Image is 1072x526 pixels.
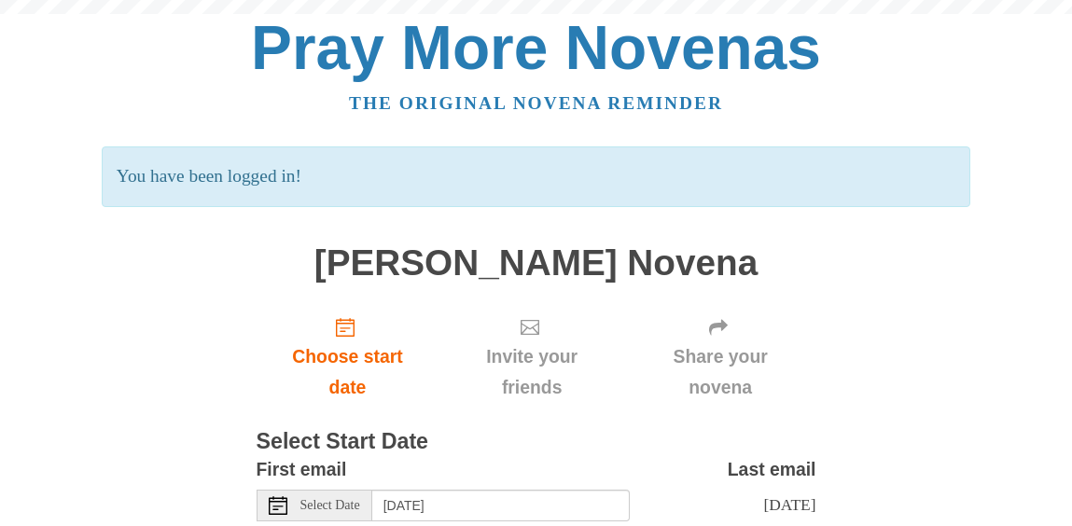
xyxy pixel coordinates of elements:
span: Select Date [300,499,360,512]
h1: [PERSON_NAME] Novena [257,243,816,284]
label: Last email [728,454,816,485]
span: [DATE] [763,495,815,514]
a: Pray More Novenas [251,13,821,82]
p: You have been logged in! [102,146,970,207]
div: Click "Next" to confirm your start date first. [625,301,816,412]
a: The original novena reminder [349,93,723,113]
span: Share your novena [644,341,798,403]
h3: Select Start Date [257,430,816,454]
div: Click "Next" to confirm your start date first. [439,301,624,412]
label: First email [257,454,347,485]
a: Choose start date [257,301,439,412]
span: Invite your friends [457,341,606,403]
span: Choose start date [275,341,421,403]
